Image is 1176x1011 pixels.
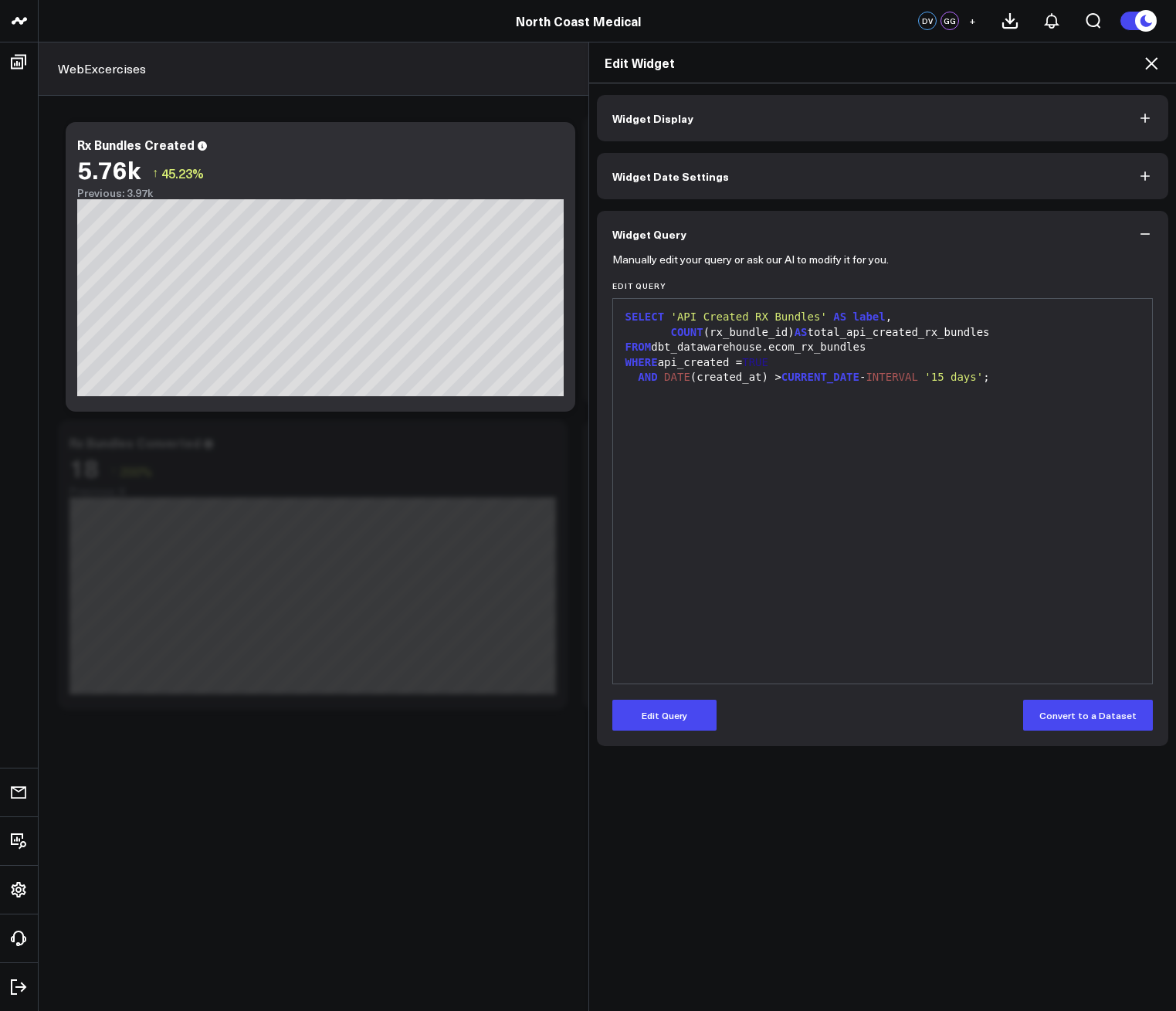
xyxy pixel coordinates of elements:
[516,12,641,29] a: North Coast Medical
[625,341,652,353] span: FROM
[781,371,859,383] span: CURRENT_DATE
[597,95,1169,141] button: Widget Display
[612,112,693,124] span: Widget Display
[621,340,1145,355] div: dbt_datawarehouse.ecom_rx_bundles
[621,310,1145,325] div: ,
[612,170,729,182] span: Widget Date Settings
[612,700,717,731] button: Edit Query
[1023,700,1153,731] button: Convert to a Dataset
[597,211,1169,257] button: Widget Query
[612,281,1154,290] label: Edit Query
[612,228,686,240] span: Widget Query
[924,371,983,383] span: '15 days'
[853,310,886,323] span: label
[621,355,1145,371] div: api_created =
[671,310,827,323] span: 'API Created RX Bundles'
[866,371,917,383] span: INTERVAL
[795,326,808,338] span: AS
[940,12,959,30] div: GG
[671,326,703,338] span: COUNT
[605,54,1161,71] h2: Edit Widget
[638,371,657,383] span: AND
[621,370,1145,385] div: (created_at) > - ;
[621,325,1145,341] div: (rx_bundle_id) total_api_created_rx_bundles
[625,310,665,323] span: SELECT
[625,356,658,368] span: WHERE
[969,15,976,26] span: +
[664,371,690,383] span: DATE
[833,310,846,323] span: AS
[612,253,889,266] p: Manually edit your query or ask our AI to modify it for you.
[963,12,981,30] button: +
[742,356,768,368] span: TRUE
[918,12,937,30] div: DV
[597,153,1169,199] button: Widget Date Settings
